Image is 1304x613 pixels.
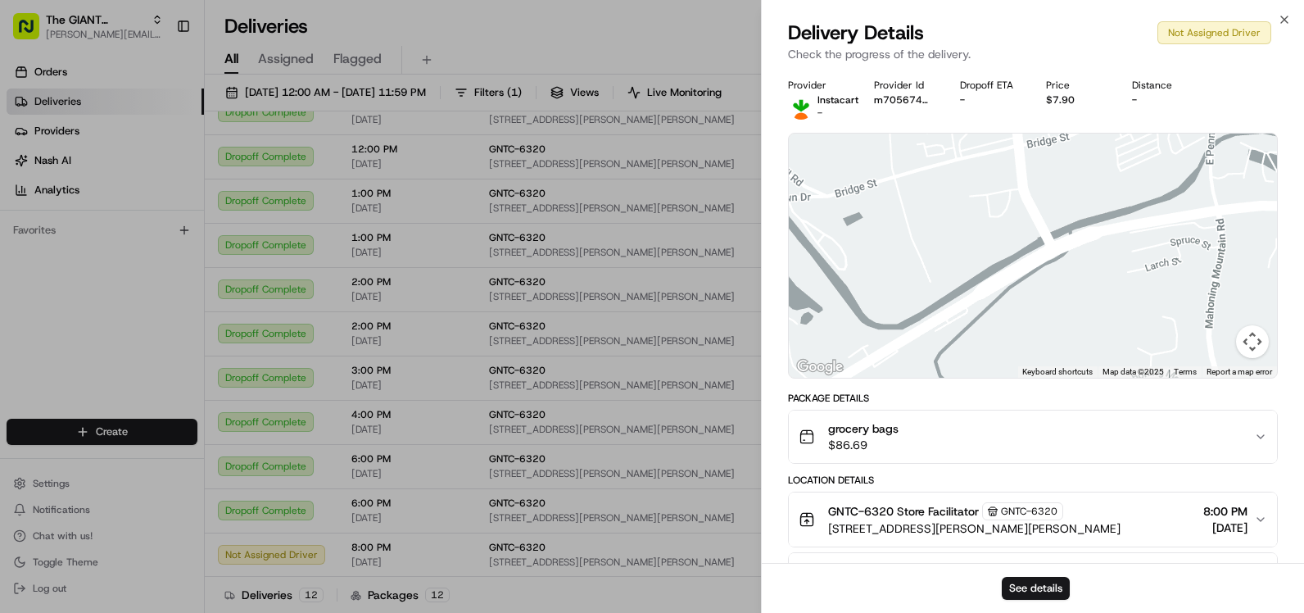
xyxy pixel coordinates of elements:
div: - [960,93,1020,107]
button: Keyboard shortcuts [1022,366,1093,378]
div: 📗 [16,324,29,337]
img: 1736555255976-a54dd68f-1ca7-489b-9aae-adbdc363a1c4 [16,157,46,186]
span: Delivery Details [788,20,924,46]
div: Provider [788,79,848,92]
span: $86.69 [828,437,899,453]
button: m705674947 [874,93,934,107]
img: Google [793,356,847,378]
span: [DATE] [54,254,88,267]
div: Provider Id [874,79,934,92]
button: See all [254,210,298,229]
input: Clear [43,106,270,123]
div: Past conversations [16,213,105,226]
div: Distance [1132,79,1192,92]
div: Price [1046,79,1106,92]
span: GNTC-6320 Store Facilitator [828,503,979,520]
button: GNTC-6320 Store FacilitatorGNTC-6320[STREET_ADDRESS][PERSON_NAME][PERSON_NAME]8:00 PM[DATE] [789,493,1277,547]
div: Location Details [788,474,1278,487]
button: Start new chat [278,161,298,181]
div: $7.90 [1046,93,1106,107]
a: Terms [1174,367,1197,376]
div: Start new chat [74,157,269,173]
button: See details [1002,577,1070,600]
a: Open this area in Google Maps (opens a new window) [793,356,847,378]
span: Pylon [163,362,198,375]
div: - [1132,93,1192,107]
a: 💻API Documentation [132,316,269,345]
span: Instacart [817,93,858,107]
div: Dropoff ETA [960,79,1020,92]
span: 8:00 PM [1203,503,1247,520]
div: We're available if you need us! [74,173,225,186]
a: Powered byPylon [115,361,198,375]
img: profile_instacart_ahold_partner.png [788,93,814,120]
button: grocery bags$86.69 [789,411,1277,463]
a: 📗Knowledge Base [10,316,132,345]
span: - [817,107,822,120]
div: 💻 [138,324,152,337]
span: GNTC-6320 [1001,505,1057,518]
a: Report a map error [1207,367,1272,376]
img: Nash [16,16,49,49]
span: grocery bags [828,420,899,437]
span: Map data ©2025 [1103,367,1164,376]
span: [STREET_ADDRESS][PERSON_NAME][PERSON_NAME] [828,520,1121,537]
div: Package Details [788,392,1278,405]
p: Welcome 👋 [16,66,298,92]
p: Check the progress of the delivery. [788,46,1278,62]
img: 8016278978528_b943e370aa5ada12b00a_72.png [34,157,64,186]
button: Map camera controls [1236,325,1269,358]
span: Knowledge Base [33,322,125,338]
span: API Documentation [155,322,263,338]
span: [DATE] [1203,520,1247,536]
